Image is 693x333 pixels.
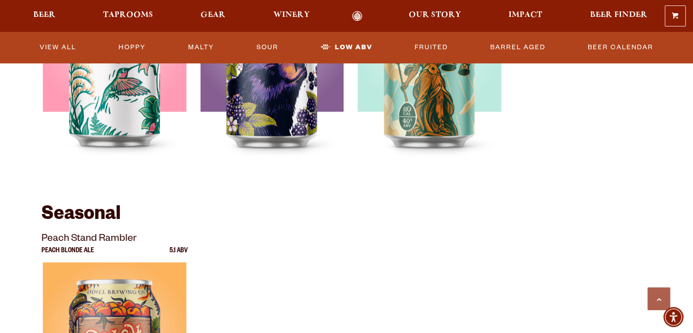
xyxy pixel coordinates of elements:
div: Accessibility Menu [663,307,683,327]
p: Peach Stand Rambler [41,231,188,248]
a: Our Story [403,11,467,21]
p: 5.1 ABV [169,248,188,262]
a: Barrel Aged [487,37,549,58]
p: Peach Blonde Ale [41,248,94,262]
span: Winery [273,11,310,19]
a: Malty [185,37,218,58]
a: Winery [267,11,316,21]
span: Taprooms [103,11,153,19]
span: Our Story [409,11,461,19]
a: Gear [195,11,231,21]
a: Beer [27,11,62,21]
a: View All [36,37,80,58]
a: Low ABV [317,37,376,58]
a: Impact [503,11,548,21]
span: Beer Finder [590,11,647,19]
span: Beer [33,11,56,19]
a: Odell Home [340,11,375,21]
a: Beer Finder [584,11,653,21]
span: Impact [508,11,542,19]
a: Fruited [411,37,452,58]
a: Hoppy [115,37,149,58]
a: Taprooms [97,11,159,21]
h2: Seasonal [41,205,652,227]
a: Scroll to top [647,287,670,310]
a: Sour [253,37,282,58]
span: Gear [200,11,226,19]
a: Beer Calendar [584,37,657,58]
